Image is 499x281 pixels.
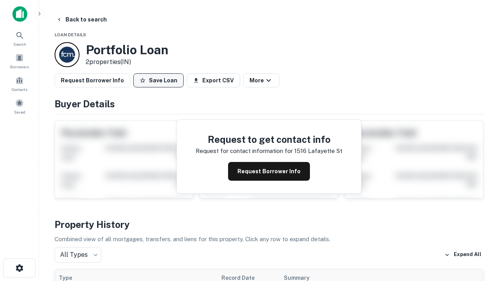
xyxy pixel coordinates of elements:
img: capitalize-icon.png [12,6,27,22]
span: Contacts [12,86,27,92]
h4: Property History [55,217,483,231]
button: Save Loan [133,73,184,87]
a: Saved [2,96,37,117]
p: 1516 lafayette st [294,146,342,156]
p: Combined view of all mortgages, transfers, and liens for this property. Click any row to expand d... [55,235,483,244]
h4: Buyer Details [55,97,483,111]
button: Back to search [53,12,110,27]
h3: Portfolio Loan [86,43,168,57]
button: More [243,73,280,87]
span: Borrowers [10,64,29,70]
span: Search [13,41,26,47]
p: Request for contact information for [196,146,293,156]
p: 2 properties (IN) [86,57,168,67]
button: Expand All [442,249,483,261]
button: Request Borrower Info [55,73,130,87]
iframe: Chat Widget [460,219,499,256]
button: Export CSV [187,73,240,87]
span: Loan Details [55,32,86,37]
a: Contacts [2,73,37,94]
h4: Request to get contact info [196,132,342,146]
button: Request Borrower Info [228,162,310,181]
span: Saved [14,109,25,115]
a: Search [2,28,37,49]
a: Borrowers [2,50,37,71]
div: All Types [55,247,101,263]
